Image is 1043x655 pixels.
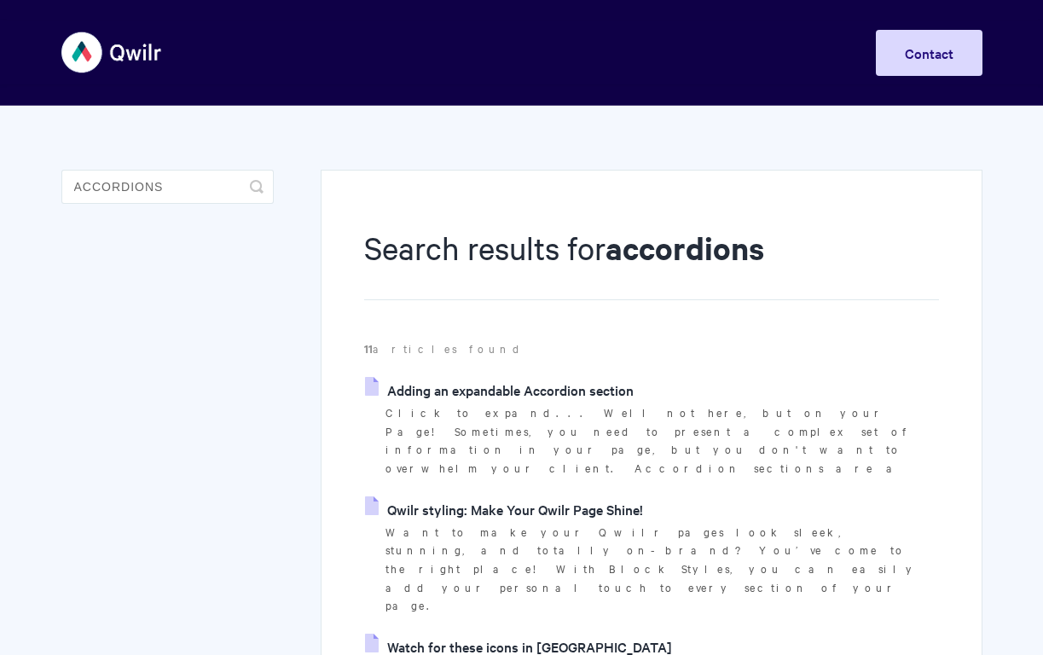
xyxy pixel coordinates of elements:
[365,377,634,403] a: Adding an expandable Accordion section
[364,340,373,356] strong: 11
[365,496,643,522] a: Qwilr styling: Make Your Qwilr Page Shine!
[385,403,938,478] p: Click to expand... Well not here, but on your Page! Sometimes, you need to present a complex set ...
[876,30,982,76] a: Contact
[61,170,274,204] input: Search
[606,227,764,269] strong: accordions
[364,339,938,358] p: articles found
[61,20,163,84] img: Qwilr Help Center
[385,523,938,616] p: Want to make your Qwilr pages look sleek, stunning, and totally on-brand? You’ve come to the righ...
[364,226,938,300] h1: Search results for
